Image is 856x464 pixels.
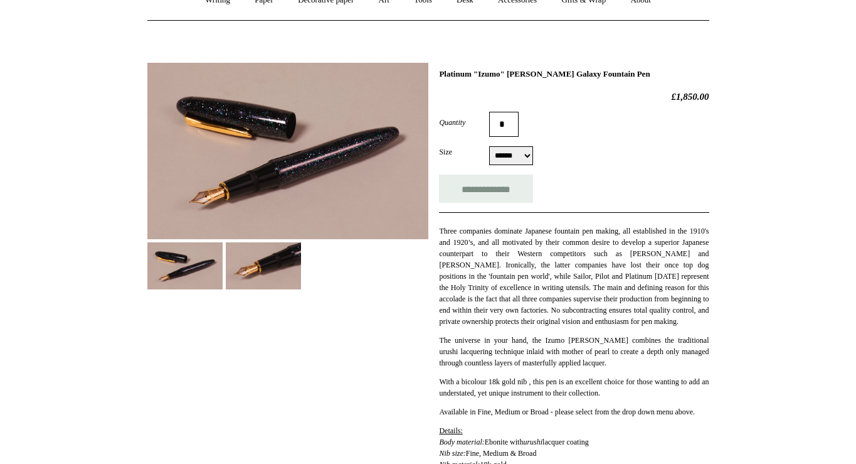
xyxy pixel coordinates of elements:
h2: £1,850.00 [439,91,709,102]
img: Platinum "Izumo" Raden Galaxy Fountain Pen [147,242,223,289]
label: Quantity [439,117,489,128]
img: Platinum "Izumo" Raden Galaxy Fountain Pen [147,63,428,239]
span: Three companies dominate Japanese fountain pen making, all established in the 1910's and 1920’s, ... [439,227,709,326]
span: Details: [439,426,462,435]
i: Body material: [439,438,484,446]
span: Ebonite with lacquer coating Fine, Medium & Broad [439,438,588,458]
img: Platinum "Izumo" Raden Galaxy Fountain Pen [226,242,301,289]
span: Available in Fine, Medium or Broad - please select from the drop down menu above. [439,407,695,416]
h1: Platinum "Izumo" [PERSON_NAME] Galaxy Fountain Pen [439,69,709,79]
p: With a bicolour 18k gold nib , this pen is an excellent choice for those wanting to add an unders... [439,376,709,399]
i: Nib size: [439,449,465,458]
i: urushi [523,438,542,446]
span: The universe in your hand, the Izumo [PERSON_NAME] combines the traditional urushi lacquering tec... [439,336,709,367]
label: Size [439,146,489,158]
